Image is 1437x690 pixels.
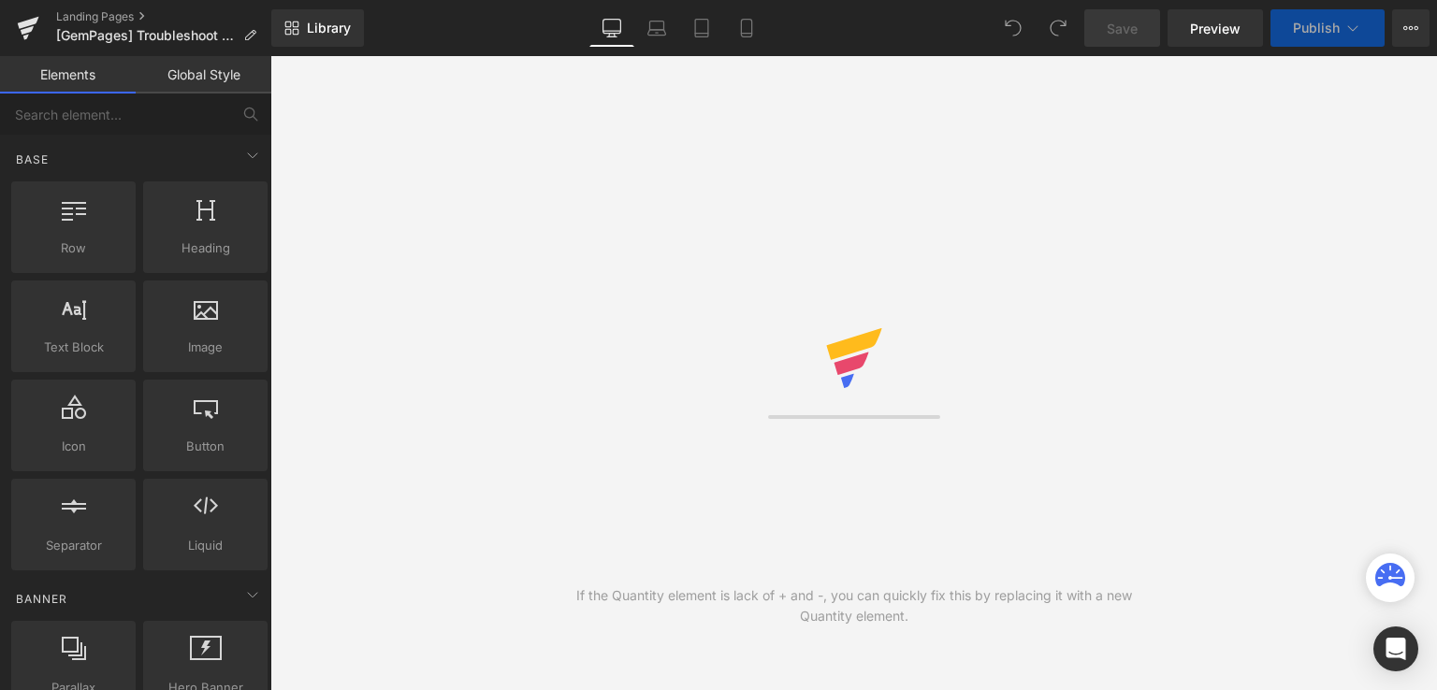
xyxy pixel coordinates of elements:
button: Redo [1039,9,1077,47]
span: Base [14,151,51,168]
button: Publish [1270,9,1385,47]
a: Global Style [136,56,271,93]
span: Button [149,437,262,456]
a: Preview [1168,9,1263,47]
a: Mobile [724,9,769,47]
span: Library [307,20,351,36]
span: Heading [149,238,262,258]
span: Image [149,338,262,357]
span: Banner [14,590,69,608]
div: If the Quantity element is lack of + and -, you can quickly fix this by replacing it with a new Q... [562,585,1146,626]
span: Preview [1190,19,1241,38]
button: Undo [994,9,1032,47]
span: Separator [17,536,130,555]
a: New Library [271,9,364,47]
span: Icon [17,437,130,456]
span: Row [17,238,130,258]
a: Tablet [679,9,724,47]
span: Text Block [17,338,130,357]
span: Save [1107,19,1138,38]
a: Landing Pages [56,9,271,24]
span: Publish [1293,21,1340,36]
button: More [1392,9,1430,47]
div: Open Intercom Messenger [1373,626,1418,671]
span: [GemPages] Troubleshoot Your FusionDock Max 2 [56,28,236,43]
span: Liquid [149,536,262,555]
a: Desktop [589,9,634,47]
a: Laptop [634,9,679,47]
